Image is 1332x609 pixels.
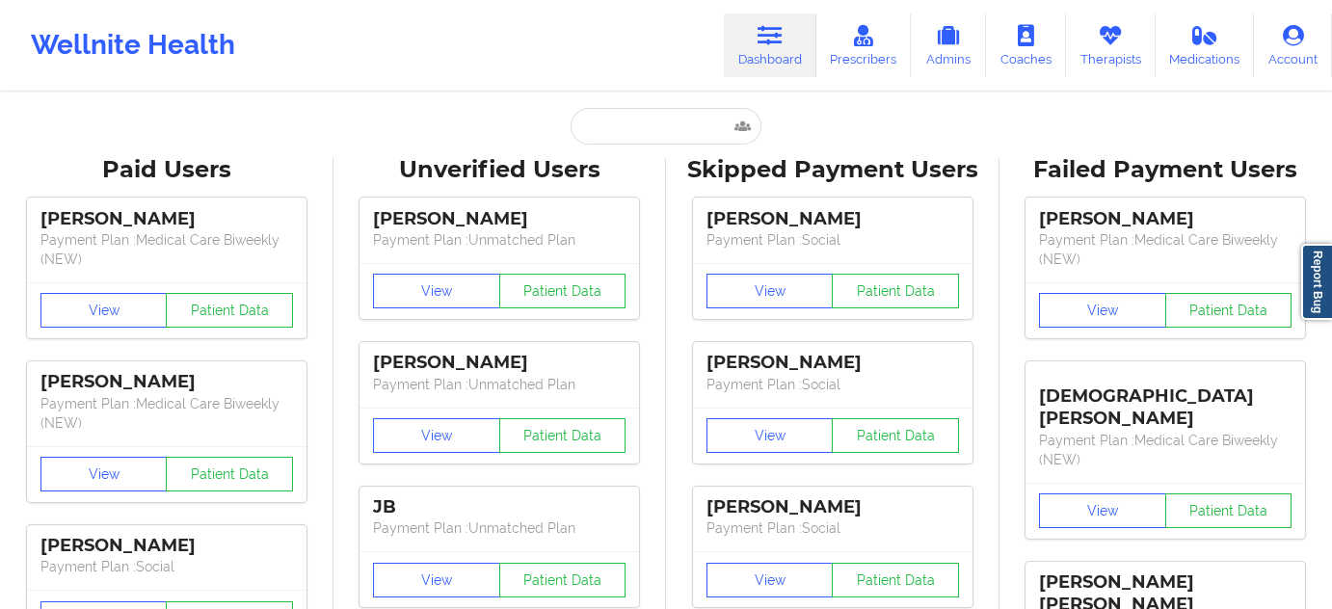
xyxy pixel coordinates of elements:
button: View [40,457,168,491]
a: Prescribers [816,13,912,77]
button: Patient Data [499,563,626,597]
button: View [706,563,834,597]
div: [PERSON_NAME] [40,371,293,393]
p: Payment Plan : Unmatched Plan [373,518,626,538]
div: Failed Payment Users [1013,155,1319,185]
div: [PERSON_NAME] [373,352,626,374]
button: View [40,293,168,328]
div: [PERSON_NAME] [40,535,293,557]
p: Payment Plan : Medical Care Biweekly (NEW) [1039,431,1292,469]
a: Dashboard [724,13,816,77]
a: Medications [1156,13,1255,77]
div: [DEMOGRAPHIC_DATA][PERSON_NAME] [1039,371,1292,430]
a: Coaches [986,13,1066,77]
div: Unverified Users [347,155,653,185]
button: View [373,274,500,308]
button: Patient Data [166,457,293,491]
p: Payment Plan : Medical Care Biweekly (NEW) [1039,230,1292,269]
button: Patient Data [1165,493,1292,528]
div: [PERSON_NAME] [373,208,626,230]
div: Paid Users [13,155,320,185]
button: Patient Data [832,563,959,597]
a: Therapists [1066,13,1156,77]
p: Payment Plan : Unmatched Plan [373,375,626,394]
button: Patient Data [832,418,959,453]
p: Payment Plan : Medical Care Biweekly (NEW) [40,394,293,433]
p: Payment Plan : Social [40,557,293,576]
div: [PERSON_NAME] [1039,208,1292,230]
button: Patient Data [1165,293,1292,328]
p: Payment Plan : Social [706,230,959,250]
div: [PERSON_NAME] [706,208,959,230]
div: [PERSON_NAME] [706,496,959,518]
div: [PERSON_NAME] [706,352,959,374]
button: View [1039,293,1166,328]
a: Account [1254,13,1332,77]
button: View [706,274,834,308]
p: Payment Plan : Social [706,375,959,394]
button: View [1039,493,1166,528]
div: [PERSON_NAME] [40,208,293,230]
a: Admins [911,13,986,77]
a: Report Bug [1301,244,1332,320]
p: Payment Plan : Unmatched Plan [373,230,626,250]
button: Patient Data [832,274,959,308]
button: View [706,418,834,453]
button: Patient Data [499,418,626,453]
button: View [373,418,500,453]
button: Patient Data [499,274,626,308]
div: Skipped Payment Users [679,155,986,185]
button: Patient Data [166,293,293,328]
div: JB [373,496,626,518]
p: Payment Plan : Social [706,518,959,538]
p: Payment Plan : Medical Care Biweekly (NEW) [40,230,293,269]
button: View [373,563,500,597]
